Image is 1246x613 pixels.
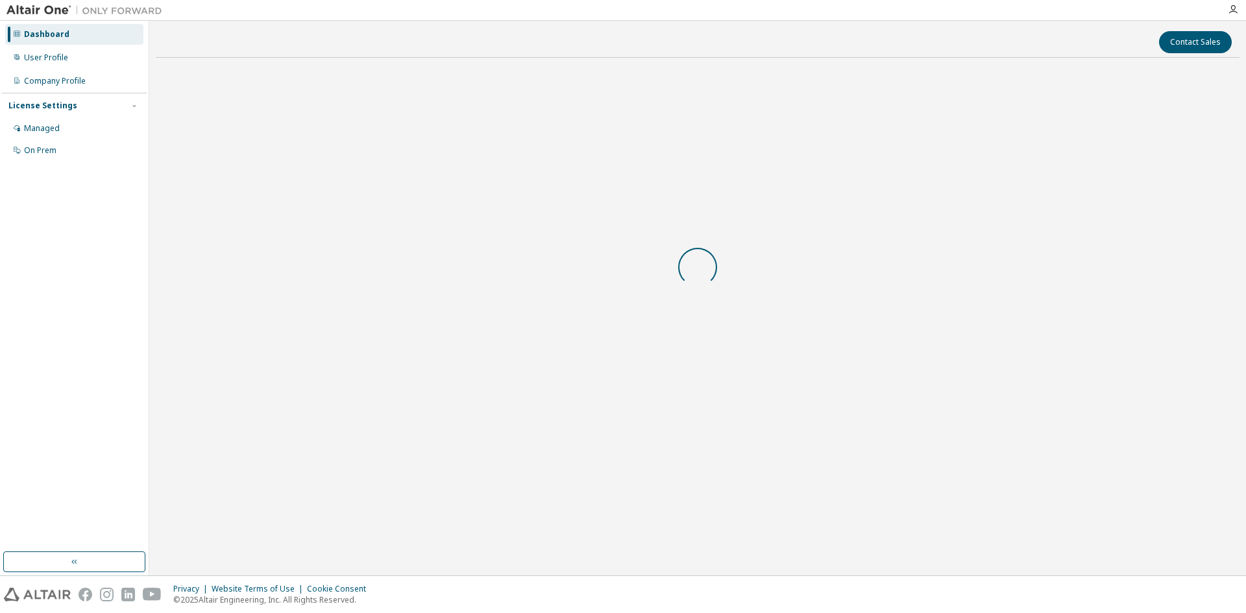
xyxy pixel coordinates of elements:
div: Privacy [173,584,212,594]
img: linkedin.svg [121,588,135,601]
div: On Prem [24,145,56,156]
p: © 2025 Altair Engineering, Inc. All Rights Reserved. [173,594,374,605]
div: Cookie Consent [307,584,374,594]
img: facebook.svg [79,588,92,601]
img: youtube.svg [143,588,162,601]
div: Company Profile [24,76,86,86]
button: Contact Sales [1159,31,1232,53]
div: User Profile [24,53,68,63]
img: Altair One [6,4,169,17]
div: Managed [24,123,60,134]
img: instagram.svg [100,588,114,601]
div: Dashboard [24,29,69,40]
img: altair_logo.svg [4,588,71,601]
div: Website Terms of Use [212,584,307,594]
div: License Settings [8,101,77,111]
